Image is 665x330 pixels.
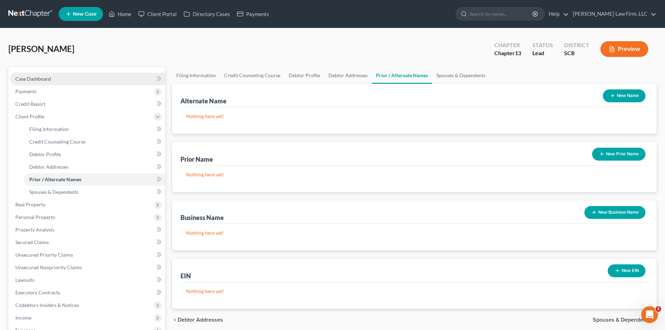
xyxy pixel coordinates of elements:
p: Nothing here yet! [186,171,643,178]
span: Debtor Addresses [178,317,223,323]
a: Filing Information [172,67,220,84]
div: SCB [564,49,589,57]
button: New Name [603,89,645,102]
span: New Case [73,12,96,17]
span: Spouses & Dependents [593,317,651,323]
a: Prior / Alternate Names [372,67,432,84]
a: Filing Information [24,123,165,135]
span: Filing Information [29,126,69,132]
span: Prior / Alternate Names [29,176,81,182]
a: Debtor Addresses [324,67,372,84]
div: Chapter [494,49,521,57]
a: Executory Contracts [10,286,165,299]
span: Spouses & Dependents [29,189,79,195]
a: Lawsuits [10,274,165,286]
button: New Business Name [584,206,645,219]
button: Preview [600,41,648,57]
span: [PERSON_NAME] [8,44,74,54]
span: Client Profile [15,113,44,119]
a: Directory Cases [180,8,234,20]
a: Spouses & Dependents [432,67,490,84]
span: 2 [656,306,661,312]
span: Payments [15,88,37,94]
span: Property Analysis [15,227,54,233]
a: Debtor Profile [285,67,324,84]
span: Credit Counseling Course [29,139,86,145]
div: Prior Name [180,155,213,163]
span: Codebtors Insiders & Notices [15,302,79,308]
span: Income [15,315,31,321]
span: Real Property [15,201,45,207]
div: EIN [180,272,191,280]
div: Lead [532,49,553,57]
a: Payments [234,8,273,20]
input: Search by name... [470,7,533,20]
a: Credit Report [10,98,165,110]
a: Prior / Alternate Names [24,173,165,186]
i: chevron_left [172,317,178,323]
span: Lawsuits [15,277,34,283]
a: Client Portal [135,8,180,20]
span: Secured Claims [15,239,49,245]
a: Case Dashboard [10,73,165,85]
span: Personal Property [15,214,55,220]
a: Credit Counseling Course [24,135,165,148]
span: 13 [515,50,521,56]
span: Unsecured Nonpriority Claims [15,264,82,270]
button: New EIN [608,264,645,277]
button: New Prior Name [592,148,645,161]
span: Debtor Profile [29,151,61,157]
button: Spouses & Dependents chevron_right [593,317,657,323]
a: Unsecured Priority Claims [10,249,165,261]
a: Property Analysis [10,223,165,236]
span: Credit Report [15,101,45,107]
span: Unsecured Priority Claims [15,252,73,258]
a: Spouses & Dependents [24,186,165,198]
iframe: Intercom live chat [641,306,658,323]
div: Business Name [180,213,224,222]
a: Unsecured Nonpriority Claims [10,261,165,274]
a: Debtor Addresses [24,161,165,173]
a: Home [105,8,135,20]
p: Nothing here yet! [186,113,643,120]
a: Help [545,8,569,20]
p: Nothing here yet! [186,288,643,295]
a: Secured Claims [10,236,165,249]
span: Debtor Addresses [29,164,68,170]
div: District [564,41,589,49]
div: Status [532,41,553,49]
a: Debtor Profile [24,148,165,161]
div: Chapter [494,41,521,49]
span: Executory Contracts [15,289,60,295]
div: Alternate Name [180,97,227,105]
a: [PERSON_NAME] Law Firm, LLC [569,8,656,20]
p: Nothing here yet! [186,229,643,236]
button: chevron_left Debtor Addresses [172,317,223,323]
a: Credit Counseling Course [220,67,285,84]
span: Case Dashboard [15,76,51,82]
